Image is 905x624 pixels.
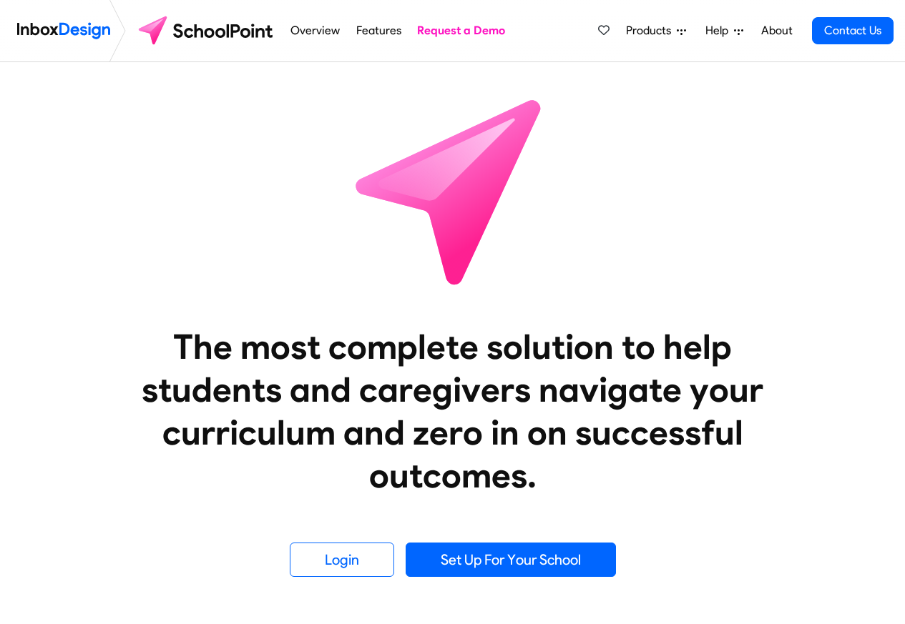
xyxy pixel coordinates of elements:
[620,16,692,45] a: Products
[352,16,405,45] a: Features
[626,22,677,39] span: Products
[700,16,749,45] a: Help
[287,16,344,45] a: Overview
[132,14,283,48] img: schoolpoint logo
[757,16,796,45] a: About
[290,543,394,577] a: Login
[324,62,582,320] img: icon_schoolpoint.svg
[414,16,509,45] a: Request a Demo
[113,325,793,497] heading: The most complete solution to help students and caregivers navigate your curriculum and zero in o...
[406,543,616,577] a: Set Up For Your School
[812,17,894,44] a: Contact Us
[705,22,734,39] span: Help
